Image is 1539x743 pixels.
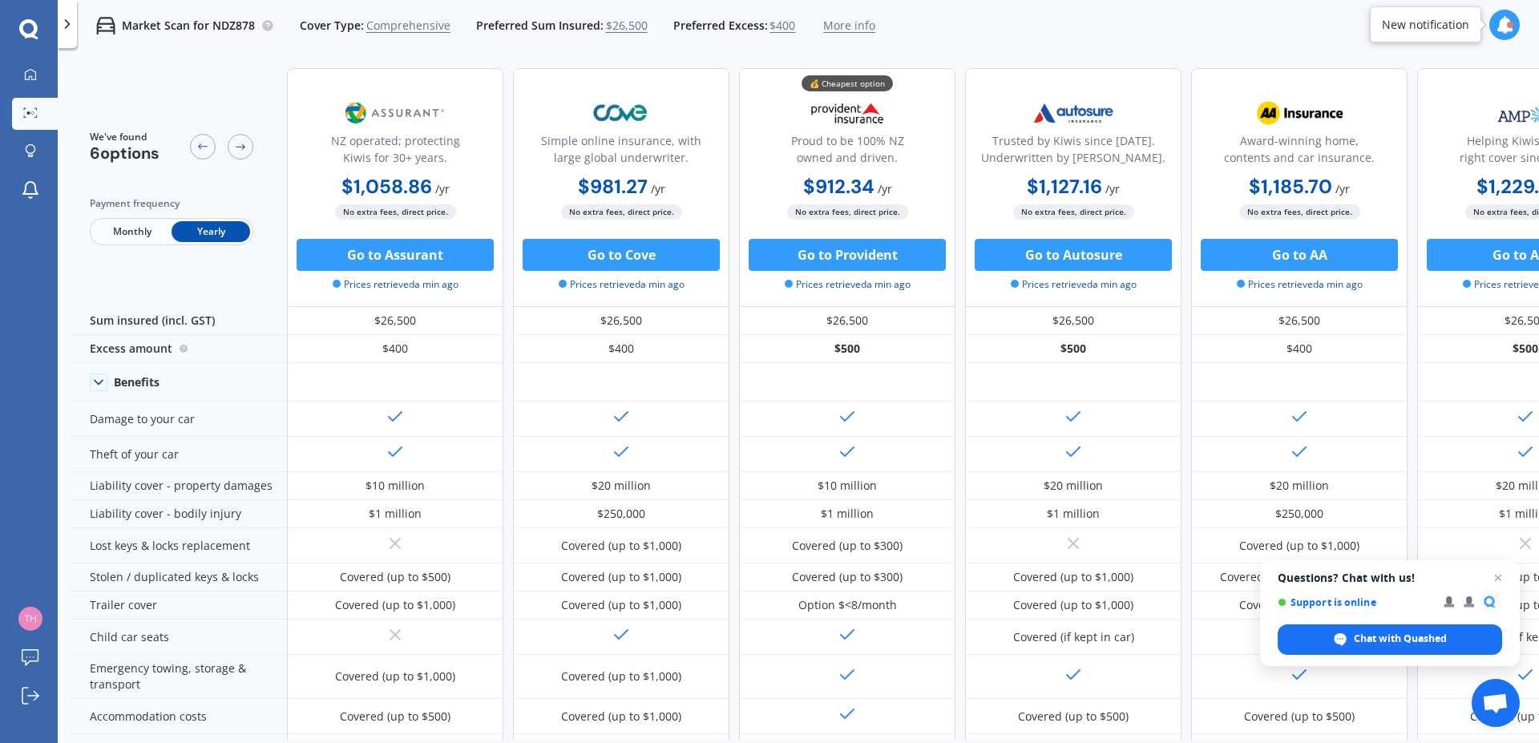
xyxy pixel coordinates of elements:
b: $912.34 [803,174,875,199]
span: Support is online [1278,596,1432,608]
div: Award-winning home, contents and car insurance. [1205,132,1394,172]
button: Go to Cove [523,239,720,271]
div: $500 [739,335,955,363]
div: Covered (up to $1,000) [1239,597,1359,613]
div: Benefits [114,375,160,390]
div: $400 [1191,335,1408,363]
div: Sum insured (incl. GST) [71,307,287,335]
span: No extra fees, direct price. [561,204,682,220]
div: Simple online insurance, with large global underwriter. [527,132,716,172]
div: Accommodation costs [71,699,287,734]
div: Trusted by Kiwis since [DATE]. Underwritten by [PERSON_NAME]. [979,132,1168,172]
div: $26,500 [1191,307,1408,335]
div: $400 [287,335,503,363]
span: No extra fees, direct price. [1013,204,1134,220]
a: Open chat [1472,679,1520,727]
span: Chat with Quashed [1354,632,1447,646]
div: Damage to your car [71,402,287,437]
span: Cover Type: [300,18,364,34]
div: Covered (up to $500) [340,569,450,585]
div: $400 [513,335,729,363]
img: 56b1ef0d74f23507968b6506beffe6f3 [18,607,42,631]
div: 💰 Cheapest option [802,75,893,91]
span: No extra fees, direct price. [335,204,456,220]
span: Comprehensive [366,18,450,34]
button: Go to Assurant [297,239,494,271]
img: Autosure.webp [1020,93,1126,133]
div: Covered (up to $1,000) [335,597,455,613]
span: Questions? Chat with us! [1278,571,1502,584]
img: Cove.webp [568,93,674,133]
div: Covered (up to $500) [1244,709,1355,725]
div: Trailer cover [71,592,287,620]
div: Emergency towing, storage & transport [71,655,287,699]
span: Prices retrieved a min ago [1011,277,1137,292]
span: No extra fees, direct price. [787,204,908,220]
div: Covered (up to $300) [792,569,903,585]
div: $26,500 [739,307,955,335]
div: Covered (up to $1,000) [1013,569,1133,585]
span: / yr [435,181,450,196]
div: Covered (up to $1,000) [335,668,455,684]
div: $20 million [592,478,651,494]
div: Child car seats [71,620,287,655]
span: No extra fees, direct price. [1239,204,1360,220]
div: Covered (up to $300) [792,538,903,554]
img: car.f15378c7a67c060ca3f3.svg [96,16,115,35]
div: Excess amount [71,335,287,363]
span: / yr [651,181,665,196]
b: $981.27 [578,174,648,199]
span: $26,500 [606,18,648,34]
div: $1 million [1047,506,1100,522]
div: Covered (up to $500) [1018,709,1129,725]
div: Stolen / duplicated keys & locks [71,563,287,592]
div: Liability cover - bodily injury [71,500,287,528]
div: NZ operated; protecting Kiwis for 30+ years. [301,132,490,172]
p: Market Scan for NDZ878 [122,18,255,34]
span: 6 options [90,143,160,164]
div: Theft of your car [71,437,287,472]
div: Lost keys & locks replacement [71,528,287,563]
div: Proud to be 100% NZ owned and driven. [753,132,942,172]
span: / yr [1105,181,1120,196]
img: Provident.png [794,93,900,133]
span: Yearly [172,221,250,242]
div: $250,000 [597,506,645,522]
div: New notification [1382,17,1469,33]
div: Covered (if kept in car) [1013,629,1134,645]
b: $1,127.16 [1027,174,1102,199]
div: $20 million [1270,478,1329,494]
div: $10 million [818,478,877,494]
span: / yr [1335,181,1350,196]
div: $500 [965,335,1182,363]
button: Go to Provident [749,239,946,271]
span: Preferred Excess: [673,18,768,34]
div: $1 million [821,506,874,522]
b: $1,058.86 [341,174,432,199]
span: Prices retrieved a min ago [333,277,458,292]
span: Prices retrieved a min ago [785,277,911,292]
div: $250,000 [1275,506,1323,522]
div: Covered (up to $1,000) [561,709,681,725]
span: Prices retrieved a min ago [559,277,685,292]
div: $10 million [366,478,425,494]
span: Preferred Sum Insured: [476,18,604,34]
div: Covered (up to $1,000) [561,668,681,684]
span: Chat with Quashed [1278,624,1502,655]
button: Go to Autosure [975,239,1172,271]
div: Payment frequency [90,196,253,212]
div: $26,500 [287,307,503,335]
b: $1,185.70 [1249,174,1332,199]
img: AA.webp [1246,93,1352,133]
button: Go to AA [1201,239,1398,271]
div: $26,500 [965,307,1182,335]
span: / yr [878,181,892,196]
img: Assurant.png [342,93,448,133]
span: More info [823,18,875,34]
div: Covered (up to $1,000) [561,597,681,613]
div: Covered (up to $1,000) [1013,597,1133,613]
div: Covered (up to $1,000) [1239,538,1359,554]
span: Monthly [93,221,172,242]
div: Covered (up to $1,000) [561,569,681,585]
div: $1 million [369,506,422,522]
